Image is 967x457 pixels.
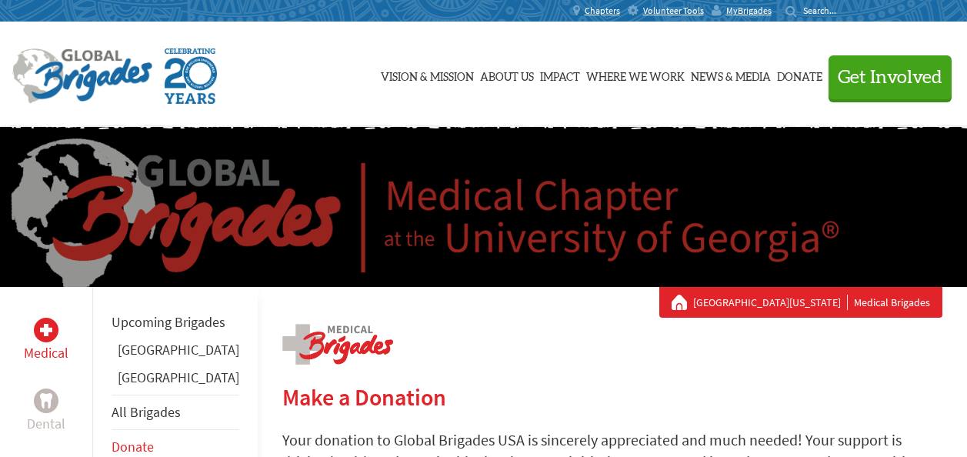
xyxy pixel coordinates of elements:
a: [GEOGRAPHIC_DATA] [118,341,239,359]
a: Impact [540,36,580,113]
div: Medical [34,318,58,342]
span: Get Involved [838,68,942,87]
span: Chapters [585,5,620,17]
a: Donate [777,36,822,113]
a: All Brigades [112,403,181,421]
img: logo-medical.png [282,324,393,365]
p: Dental [27,413,65,435]
a: Where We Work [586,36,685,113]
li: Guatemala [112,367,239,395]
input: Search... [803,5,847,16]
a: News & Media [691,36,771,113]
button: Get Involved [829,55,952,99]
a: [GEOGRAPHIC_DATA][US_STATE] [693,295,848,310]
p: Medical [24,342,68,364]
a: [GEOGRAPHIC_DATA] [118,369,239,386]
a: Donate [112,438,154,455]
a: About Us [480,36,534,113]
li: Upcoming Brigades [112,305,239,339]
a: Upcoming Brigades [112,313,225,331]
img: Dental [40,393,52,408]
img: Medical [40,324,52,336]
div: Medical Brigades [672,295,930,310]
h2: Make a Donation [282,383,942,411]
li: All Brigades [112,395,239,430]
a: Vision & Mission [381,36,474,113]
img: Global Brigades Celebrating 20 Years [165,48,217,104]
li: Ghana [112,339,239,367]
span: Volunteer Tools [643,5,704,17]
div: Dental [34,389,58,413]
img: Global Brigades Logo [12,48,152,104]
a: MedicalMedical [24,318,68,364]
span: MyBrigades [726,5,772,17]
a: DentalDental [27,389,65,435]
